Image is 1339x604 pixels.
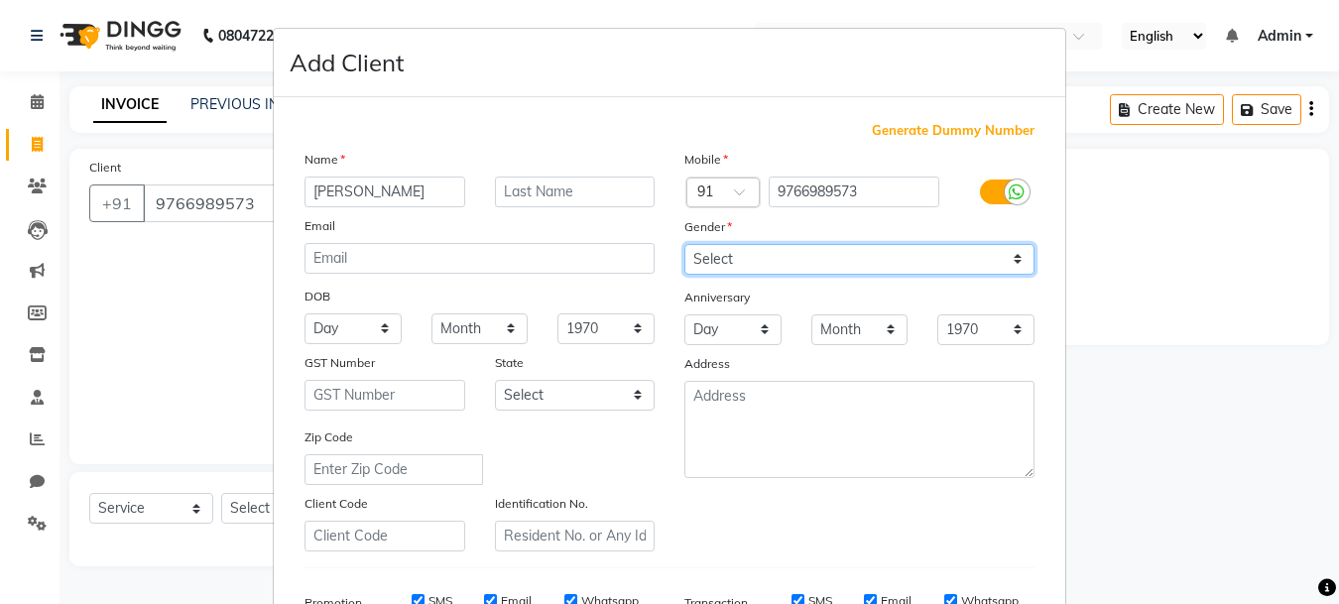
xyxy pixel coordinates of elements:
[304,243,655,274] input: Email
[290,45,404,80] h4: Add Client
[304,177,465,207] input: First Name
[304,521,465,551] input: Client Code
[495,177,656,207] input: Last Name
[304,454,483,485] input: Enter Zip Code
[684,355,730,373] label: Address
[684,289,750,306] label: Anniversary
[304,380,465,411] input: GST Number
[304,428,353,446] label: Zip Code
[684,151,728,169] label: Mobile
[872,121,1035,141] span: Generate Dummy Number
[495,521,656,551] input: Resident No. or Any Id
[304,151,345,169] label: Name
[684,218,732,236] label: Gender
[495,354,524,372] label: State
[304,495,368,513] label: Client Code
[304,217,335,235] label: Email
[495,495,588,513] label: Identification No.
[769,177,940,207] input: Mobile
[304,288,330,305] label: DOB
[304,354,375,372] label: GST Number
